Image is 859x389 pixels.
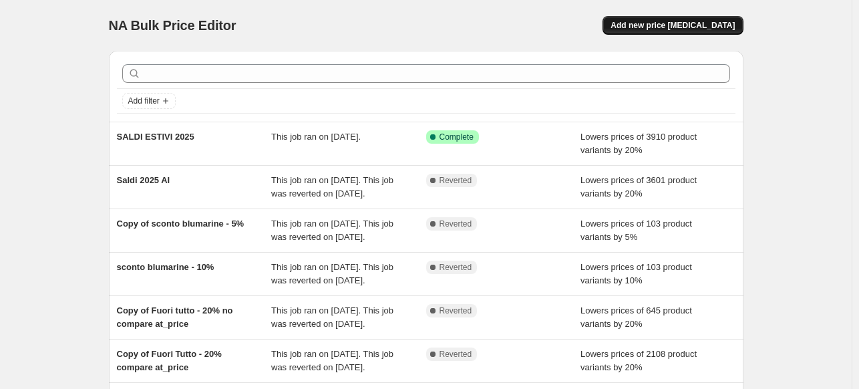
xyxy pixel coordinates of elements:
[440,262,472,273] span: Reverted
[271,132,361,142] span: This job ran on [DATE].
[128,96,160,106] span: Add filter
[580,175,697,199] span: Lowers prices of 3601 product variants by 20%
[122,93,176,109] button: Add filter
[271,262,393,285] span: This job ran on [DATE]. This job was reverted on [DATE].
[611,20,735,31] span: Add new price [MEDICAL_DATA]
[440,132,474,142] span: Complete
[117,219,244,229] span: Copy of sconto blumarine - 5%
[109,18,236,33] span: NA Bulk Price Editor
[580,305,692,329] span: Lowers prices of 645 product variants by 20%
[440,305,472,316] span: Reverted
[580,132,697,155] span: Lowers prices of 3910 product variants by 20%
[271,175,393,199] span: This job ran on [DATE]. This job was reverted on [DATE].
[271,219,393,242] span: This job ran on [DATE]. This job was reverted on [DATE].
[117,175,170,185] span: Saldi 2025 AI
[440,175,472,186] span: Reverted
[117,132,194,142] span: SALDI ESTIVI 2025
[440,349,472,360] span: Reverted
[580,349,697,372] span: Lowers prices of 2108 product variants by 20%
[117,262,214,272] span: sconto blumarine - 10%
[271,305,393,329] span: This job ran on [DATE]. This job was reverted on [DATE].
[580,219,692,242] span: Lowers prices of 103 product variants by 5%
[440,219,472,229] span: Reverted
[580,262,692,285] span: Lowers prices of 103 product variants by 10%
[603,16,743,35] button: Add new price [MEDICAL_DATA]
[271,349,393,372] span: This job ran on [DATE]. This job was reverted on [DATE].
[117,349,222,372] span: Copy of Fuori Tutto - 20% compare at_price
[117,305,233,329] span: Copy of Fuori tutto - 20% no compare at_price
